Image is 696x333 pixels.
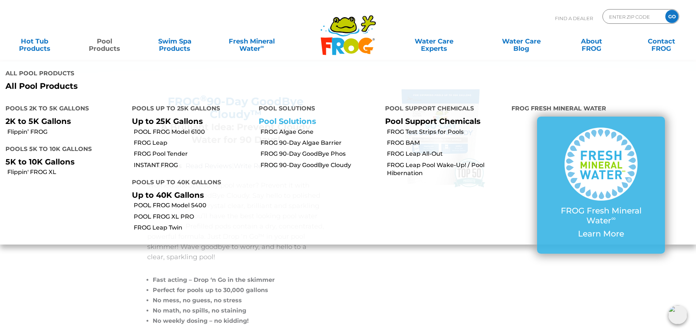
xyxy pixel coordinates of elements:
[153,317,249,324] span: No weekly dosing – no kidding!
[7,34,62,49] a: Hot TubProducts
[153,275,324,285] li: Fast acting – Drop ‘n Go in the skimmer
[387,128,506,136] a: FROG Test Strips for Pools
[385,102,501,117] h4: Pool Support Chemicals
[148,34,202,49] a: Swim SpaProducts
[260,43,264,49] sup: ∞
[153,285,324,295] li: Perfect for pools up to 30,000 gallons
[134,150,253,158] a: FROG Pool Tender
[260,139,380,147] a: FROG 90-Day Algae Barrier
[260,128,380,136] a: FROG Algae Gone
[634,34,689,49] a: ContactFROG
[132,102,247,117] h4: Pools up to 25K Gallons
[134,224,253,232] a: FROG Leap Twin
[134,128,253,136] a: POOL FROG Model 6100
[611,215,616,222] sup: ∞
[259,117,316,126] a: Pool Solutions
[555,9,593,27] p: Find A Dealer
[132,190,247,200] p: Up to 40K Gallons
[5,117,121,126] p: 2K to 5K Gallons
[134,213,253,221] a: POOL FROG XL PRO
[387,150,506,158] a: FROG Leap All-Out
[134,139,253,147] a: FROG Leap
[5,82,343,91] a: All Pool Products
[260,150,380,158] a: FROG 90-Day GoodBye Phos
[668,305,687,324] img: openIcon
[665,10,678,23] input: GO
[153,297,242,304] span: No mess, no guess, no stress
[217,34,286,49] a: Fresh MineralWater∞
[387,139,506,147] a: FROG BAM
[132,176,247,190] h4: Pools up to 40K Gallons
[77,34,132,49] a: PoolProducts
[511,102,691,117] h4: FROG Fresh Mineral Water
[5,102,121,117] h4: Pools 2K to 5K Gallons
[132,117,247,126] p: Up to 25K Gallons
[552,229,650,239] p: Learn More
[552,206,650,226] p: FROG Fresh Mineral Water
[390,34,478,49] a: Water CareExperts
[608,11,658,22] input: Zip Code Form
[564,34,619,49] a: AboutFROG
[134,201,253,209] a: POOL FROG Model 5400
[153,307,246,314] span: No math, no spills, no staining
[494,34,548,49] a: Water CareBlog
[134,161,253,169] a: INSTANT FROG
[385,117,501,126] p: Pool Support Chemicals
[387,161,506,178] a: FROG Leap Pool Wake-Up! / Pool Hibernation
[5,157,121,166] p: 5K to 10K Gallons
[552,128,650,242] a: FROG Fresh Mineral Water∞ Learn More
[259,102,374,117] h4: Pool Solutions
[5,67,343,82] h4: All Pool Products
[7,168,126,176] a: Flippin' FROG XL
[260,161,380,169] a: FROG 90-Day GoodBye Cloudy
[5,143,121,157] h4: Pools 5K to 10K Gallons
[7,128,126,136] a: Flippin’ FROG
